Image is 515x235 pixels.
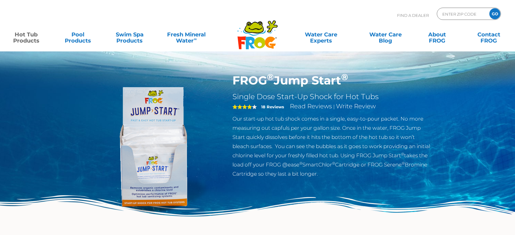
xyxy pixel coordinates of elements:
[401,152,404,156] sup: ®
[234,12,281,50] img: Frog Products Logo
[232,92,432,101] h2: Single Dose Start-Up Shock for Hot Tubs
[110,28,150,41] a: Swim SpaProducts
[83,73,223,214] img: jump-start.png
[288,28,354,41] a: Water CareExperts
[336,103,376,110] a: Write Review
[299,161,302,166] sup: ®
[332,161,335,166] sup: ®
[469,28,509,41] a: ContactFROG
[194,36,197,41] sup: ∞
[333,104,335,110] span: |
[489,8,500,19] input: GO
[6,28,46,41] a: Hot TubProducts
[341,72,348,82] sup: ®
[261,104,284,109] strong: 18 Reviews
[267,72,274,82] sup: ®
[290,103,332,110] a: Read Reviews
[232,104,252,109] span: 4
[232,73,432,88] h1: FROG Jump Start
[161,28,212,41] a: Fresh MineralWater∞
[365,28,406,41] a: Water CareBlog
[397,8,429,23] p: Find A Dealer
[417,28,457,41] a: AboutFROG
[58,28,98,41] a: PoolProducts
[232,114,432,178] p: Our start-up hot tub shock comes in a single, easy-to-pour packet. No more measuring out capfuls ...
[402,161,405,166] sup: ®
